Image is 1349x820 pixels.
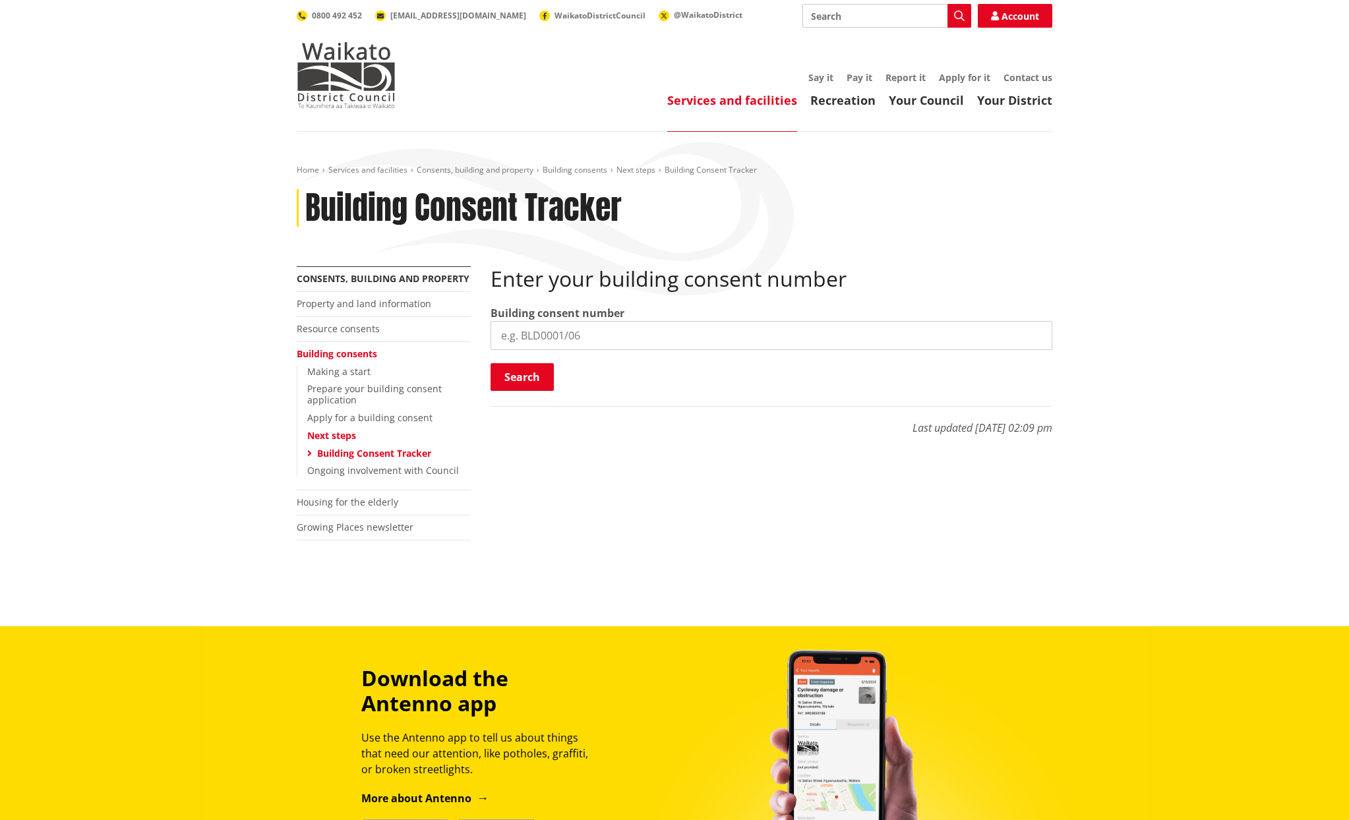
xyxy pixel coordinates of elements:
span: 0800 492 452 [312,10,362,21]
a: WaikatoDistrictCouncil [539,10,645,21]
a: Prepare your building consent application [307,382,442,406]
a: Contact us [1004,71,1052,84]
a: Making a start [307,365,371,378]
a: Building consents [543,164,607,175]
a: Growing Places newsletter [297,521,413,533]
a: [EMAIL_ADDRESS][DOMAIN_NAME] [375,10,526,21]
p: Last updated [DATE] 02:09 pm [491,406,1052,436]
a: More about Antenno [361,791,489,805]
a: Building Consent Tracker [317,447,431,459]
a: Services and facilities [328,164,407,175]
a: Ongoing involvement with Council [307,464,459,477]
a: @WaikatoDistrict [659,9,742,20]
a: Next steps [616,164,655,175]
a: Your Council [889,92,964,108]
a: Your District [977,92,1052,108]
span: [EMAIL_ADDRESS][DOMAIN_NAME] [390,10,526,21]
span: @WaikatoDistrict [674,9,742,20]
label: Building consent number [491,305,624,321]
a: Say it [808,71,833,84]
p: Use the Antenno app to tell us about things that need our attention, like potholes, graffiti, or ... [361,730,600,777]
img: Waikato District Council - Te Kaunihera aa Takiwaa o Waikato [297,42,396,108]
a: Next steps [307,429,356,442]
a: Housing for the elderly [297,496,398,508]
a: Account [978,4,1052,28]
span: WaikatoDistrictCouncil [555,10,645,21]
a: Resource consents [297,322,380,335]
a: Property and land information [297,297,431,310]
button: Search [491,363,554,391]
a: Recreation [810,92,876,108]
a: Consents, building and property [297,272,469,285]
h2: Enter your building consent number [491,266,1052,291]
a: Report it [885,71,926,84]
input: Search input [802,4,971,28]
a: Apply for a building consent [307,411,433,424]
a: 0800 492 452 [297,10,362,21]
h1: Building Consent Tracker [305,189,622,227]
span: Building Consent Tracker [665,164,757,175]
a: Building consents [297,347,377,360]
a: Pay it [847,71,872,84]
h3: Download the Antenno app [361,666,600,717]
a: Consents, building and property [417,164,533,175]
a: Services and facilities [667,92,797,108]
a: Home [297,164,319,175]
nav: breadcrumb [297,165,1052,176]
a: Apply for it [939,71,990,84]
input: e.g. BLD0001/06 [491,321,1052,350]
